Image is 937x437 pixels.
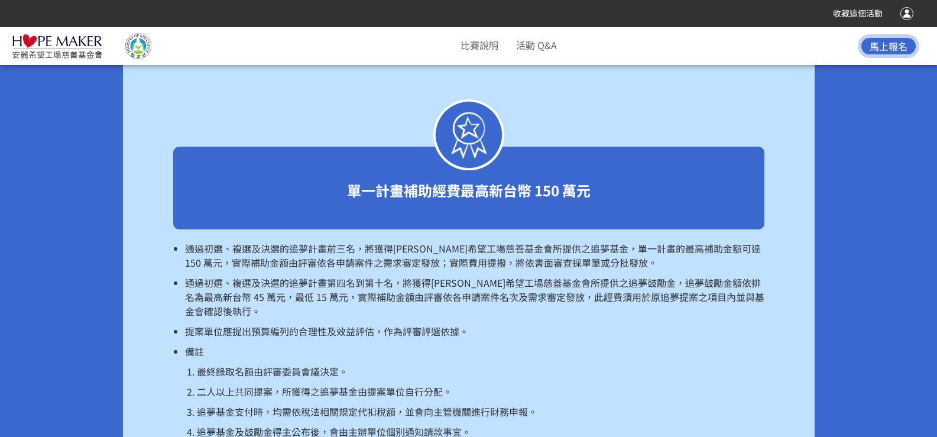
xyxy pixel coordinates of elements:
p: 二人以上共同提案，所獲得之追夢基金由提案單位自行分配。 [197,384,764,399]
a: 比賽說明 [461,38,498,52]
span: 單一計畫補助經費最高新台幣 150 萬元 [347,180,591,200]
p: 通過初選、複選及決選的追夢計畫前三名，將獲得[PERSON_NAME]希望工場慈善基金會所提供之追夢基金，單一計畫的最高補助金額可達 150 萬元，實際補助金額由評審依各申請案件之需求審定發放；... [185,241,764,270]
img: 2025「小夢想．大志氣」追夢計畫 [12,33,103,59]
p: 追夢基金支付時，均需依稅法相關規定代扣稅額，並會向主管機關進行財務申報。 [197,404,764,419]
p: 通過初選、複選及決選的追夢計畫第四名到第十名，將獲得[PERSON_NAME]希望工場慈善基金會所提供之追夢鼓勵金，追夢鼓勵金額依排名為最高新台幣 45 萬元，最低 15 萬元，實際補助金額由評... [185,276,764,318]
span: 馬上報名 [870,39,907,53]
button: 馬上報名 [858,34,919,58]
p: 提案單位應提出預算編列的合理性及效益評估，作為評審評選依據。 [185,324,764,338]
img: 獎盃 [433,99,504,170]
span: 收藏這個活動 [833,9,883,18]
a: 活動 Q&A [516,38,557,52]
p: 最終錄取名額由評審委員會議決定。 [197,364,764,378]
img: 教育部國民及學前教育署 [109,33,168,59]
p: 備註 [185,344,764,358]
